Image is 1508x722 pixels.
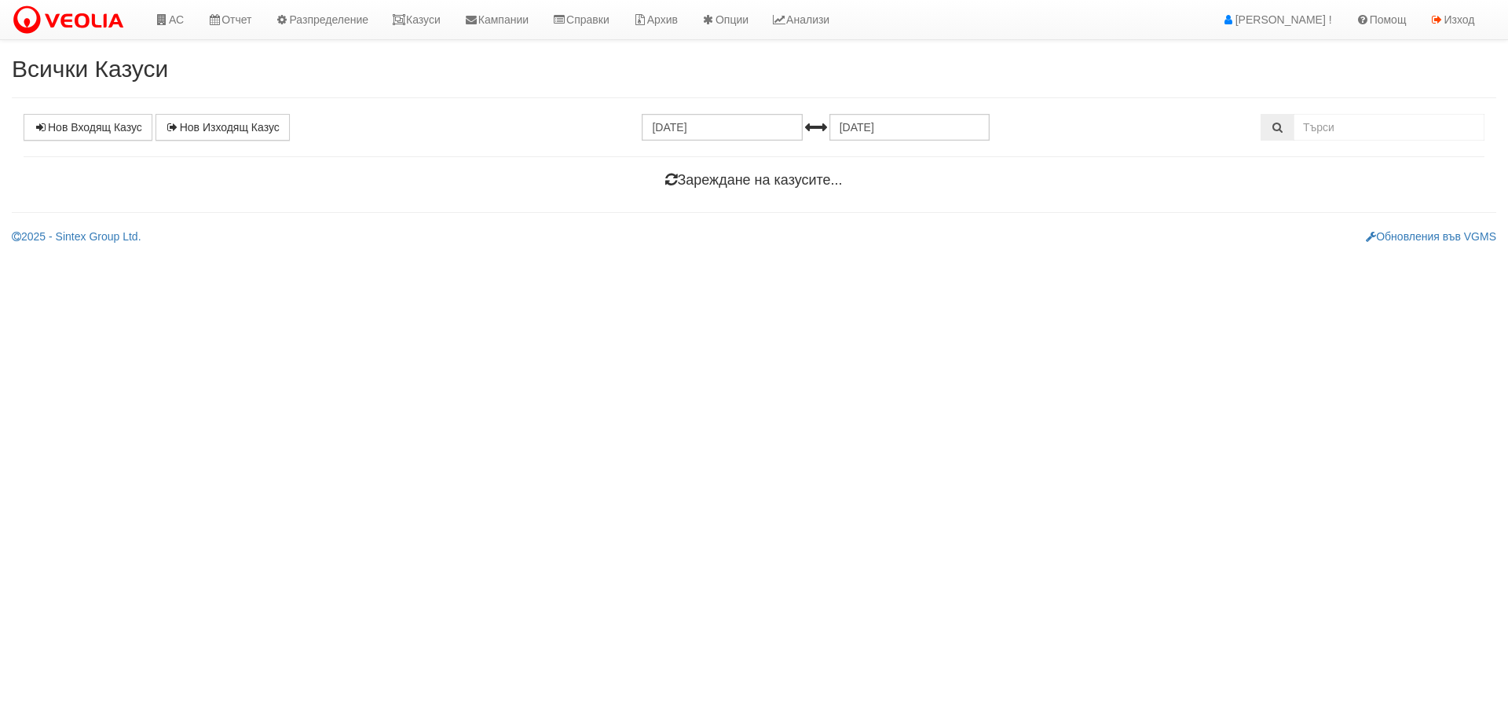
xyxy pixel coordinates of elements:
[24,173,1484,189] h4: Зареждане на казусите...
[156,114,290,141] a: Нов Изходящ Казус
[12,230,141,243] a: 2025 - Sintex Group Ltd.
[24,114,152,141] a: Нов Входящ Казус
[12,56,1496,82] h2: Всички Казуси
[1294,114,1484,141] input: Търсене по Идентификатор, Бл/Вх/Ап, Тип, Описание, Моб. Номер, Имейл, Файл, Коментар,
[1366,230,1496,243] a: Обновления във VGMS
[12,4,131,37] img: VeoliaLogo.png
